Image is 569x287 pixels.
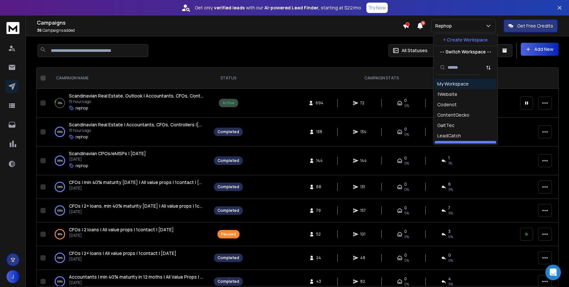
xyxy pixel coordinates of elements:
span: CFOs | min 40% maturity [DATE] | All value props | 1contact | [DATE] [69,179,213,185]
strong: verified leads [214,5,245,11]
span: 694 [316,100,323,106]
td: 10%Scandinavian Real Estate, Outlook | Accountants, CFOs, Controllers |[DATE]15 hours agorephop [48,89,210,118]
span: 79 [316,208,323,213]
div: Paused [221,232,236,237]
span: 9 % [448,187,453,192]
span: 0% [404,132,409,137]
th: CAMPAIGN NAME [48,68,210,89]
div: 1Website [437,91,457,98]
img: logo [6,22,19,34]
span: Scandinavian Real Estate, Outlook | Accountants, CFOs, Controllers |[DATE] [69,93,232,99]
span: 0 [404,253,407,258]
td: 98%CFOs | 2 loans | All value props | 1contact | [DATE][DATE] [48,223,210,246]
button: J [6,270,19,283]
th: STATUS [210,68,247,89]
p: [DATE] [69,157,146,162]
p: 100 % [57,207,63,214]
button: Add New [521,43,559,56]
div: Completed [218,129,239,134]
p: 100 % [57,255,63,261]
a: Scandinavian Real Estate | Accountants, CFOs, Controllers |[DATE] [69,121,204,128]
span: 6 % [448,234,453,239]
span: 0 [404,127,407,132]
a: Scandinavian Real Estate, Outlook | Accountants, CFOs, Controllers |[DATE] [69,93,204,99]
span: 0% [404,161,409,166]
div: My Workspace [437,81,469,87]
p: [DATE] [69,233,174,238]
a: Scandinavian CPOs/eMSPs | [DATE] [69,150,146,157]
span: 72 [360,100,367,106]
div: Codenot [437,101,457,108]
span: 138 [316,129,323,134]
span: CFOs | 2+ loans | All value props | 1contact | [DATE] [69,250,176,256]
div: LeadCatch [437,132,461,139]
p: Get only with our starting at $22/mo [195,5,361,11]
p: rephop [75,163,88,168]
p: 10 % [58,100,62,106]
span: 0 [448,253,451,258]
p: All Statuses [402,47,428,54]
div: Completed [218,184,239,189]
strong: AI-powered Lead Finder, [264,5,319,11]
div: GaltTec [437,122,454,129]
span: Accountants | min 40% maturity in 12 moths | All Value Props | [DATE] [69,274,216,280]
th: CAMPAIGN STATS [247,68,516,89]
div: Completed [218,279,239,284]
button: Try Now [366,3,388,13]
p: + Create Workspace [443,37,488,43]
span: 0 % [448,258,453,263]
span: CFOs | 2+ loans, min 40% maturity [DATE] | All value props | 1contact | [DATE] [69,203,233,209]
span: Scandinavian Real Estate | Accountants, CFOs, Controllers |[DATE] [69,121,212,128]
span: 0 [404,155,407,161]
div: Rephop [437,143,454,149]
button: Get Free Credits [504,19,558,32]
p: 100 % [57,157,63,164]
span: 4 [448,276,451,281]
div: Completed [218,158,239,163]
span: 0 [404,205,407,211]
span: 0% [404,187,409,192]
div: Completed [218,255,239,260]
span: 3 [448,229,451,234]
h1: Campaigns [37,19,403,27]
span: 24 [316,255,323,260]
p: Campaigns added [37,28,403,33]
p: 100 % [57,184,63,190]
span: 0% [404,103,409,108]
a: CFOs | 2 loans | All value props | 1contact | [DATE] [69,226,174,233]
p: [DATE] [69,280,204,285]
span: 43 [316,279,323,284]
span: 0% [404,234,409,239]
p: 98 % [58,231,62,237]
span: 18 [421,21,425,25]
span: 1 % [448,161,452,166]
span: 144 [316,158,323,163]
span: 9 % [448,281,453,287]
a: CFOs | 2+ loans, min 40% maturity [DATE] | All value props | 1contact | [DATE] [69,203,204,209]
span: 144 [360,158,367,163]
p: [DATE] [69,257,176,262]
td: 100%CFOs | min 40% maturity [DATE] | All value props | 1contact | [DATE][DATE] [48,175,210,199]
span: 0 [404,276,407,281]
span: 6 [448,182,451,187]
span: 0 [404,98,407,103]
div: Active [222,100,235,106]
p: Try Now [368,5,386,11]
span: 0% [404,281,409,287]
p: [DATE] [69,209,204,214]
span: 36 [37,28,42,33]
p: [DATE] [69,186,204,191]
p: rephop [75,134,88,140]
p: 100 % [57,129,63,135]
span: 101 [360,232,367,237]
span: 131 [360,184,367,189]
p: 15 hours ago [69,128,204,133]
a: Accountants | min 40% maturity in 12 moths | All Value Props | [DATE] [69,274,204,280]
span: 7 [448,205,450,211]
span: 68 [316,184,323,189]
td: 100%CFOs | 2+ loans | All value props | 1contact | [DATE][DATE] [48,246,210,270]
span: 157 [360,208,367,213]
